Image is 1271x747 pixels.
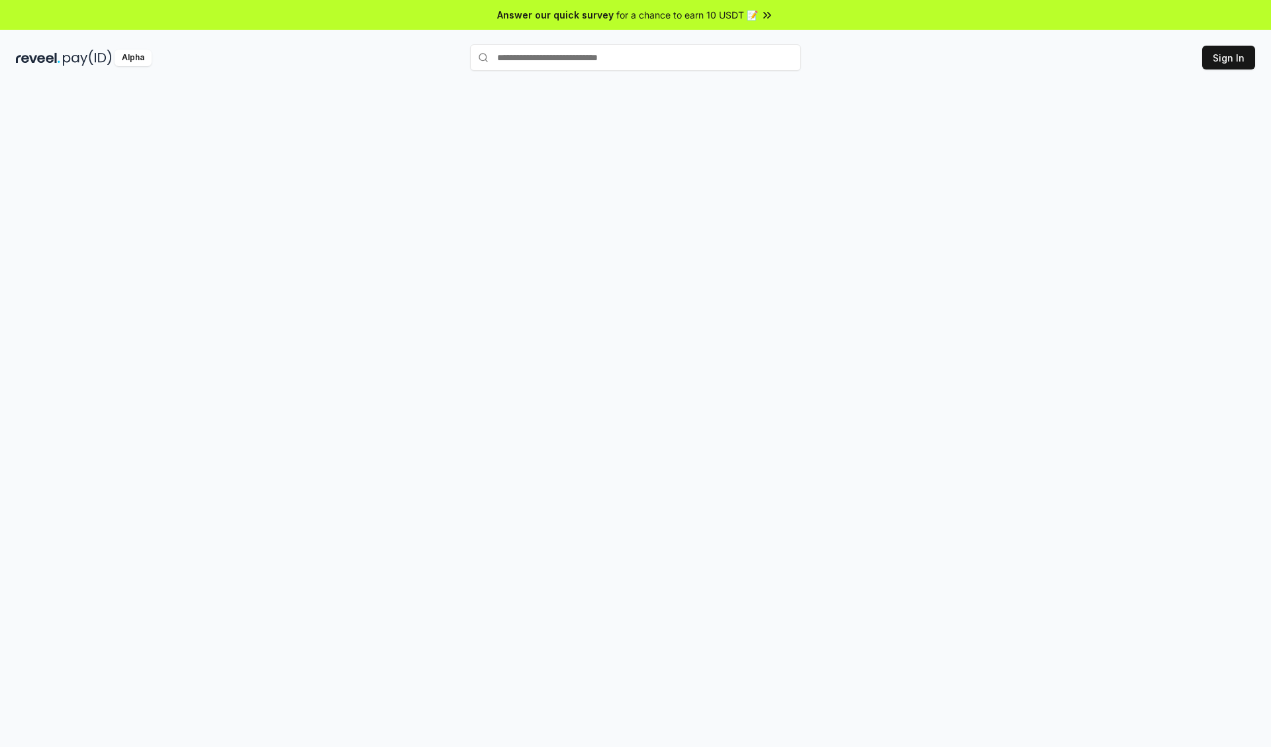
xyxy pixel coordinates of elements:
img: reveel_dark [16,50,60,66]
img: pay_id [63,50,112,66]
span: Answer our quick survey [497,8,614,22]
div: Alpha [115,50,152,66]
button: Sign In [1202,46,1255,69]
span: for a chance to earn 10 USDT 📝 [616,8,758,22]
